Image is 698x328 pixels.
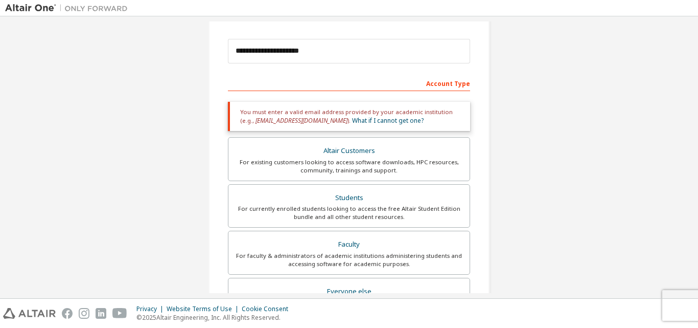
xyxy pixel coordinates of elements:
div: For faculty & administrators of academic institutions administering students and accessing softwa... [235,252,463,268]
a: What if I cannot get one? [352,116,424,125]
div: Faculty [235,237,463,252]
div: Website Terms of Use [167,305,242,313]
span: [EMAIL_ADDRESS][DOMAIN_NAME] [255,116,347,125]
img: altair_logo.svg [3,308,56,319]
div: For existing customers looking to access software downloads, HPC resources, community, trainings ... [235,158,463,174]
div: Privacy [136,305,167,313]
div: Everyone else [235,285,463,299]
img: instagram.svg [79,308,89,319]
img: facebook.svg [62,308,73,319]
p: © 2025 Altair Engineering, Inc. All Rights Reserved. [136,313,294,322]
div: For currently enrolled students looking to access the free Altair Student Edition bundle and all ... [235,205,463,221]
img: Altair One [5,3,133,13]
img: youtube.svg [112,308,127,319]
div: Account Type [228,75,470,91]
img: linkedin.svg [96,308,106,319]
div: Cookie Consent [242,305,294,313]
div: Students [235,191,463,205]
div: You must enter a valid email address provided by your academic institution (e.g., ). [228,102,470,131]
div: Altair Customers [235,144,463,158]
